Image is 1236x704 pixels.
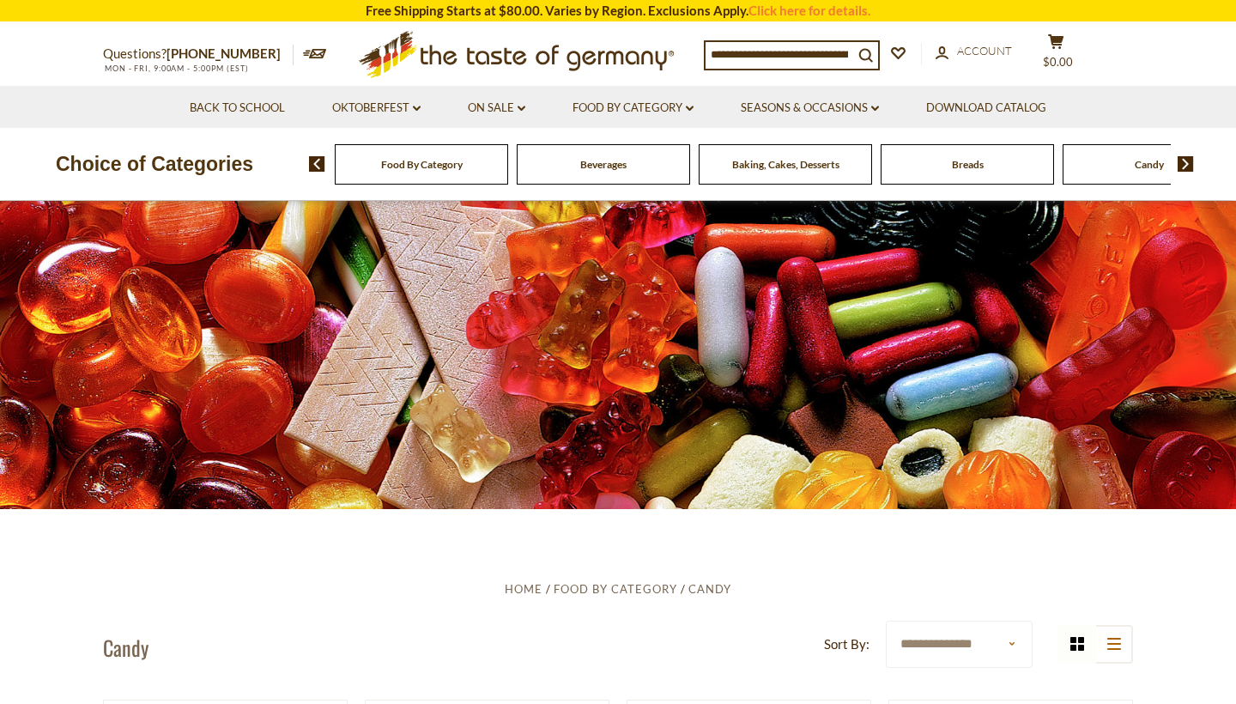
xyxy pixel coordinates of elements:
[332,99,421,118] a: Oktoberfest
[554,582,677,596] a: Food By Category
[573,99,694,118] a: Food By Category
[688,582,731,596] a: Candy
[741,99,879,118] a: Seasons & Occasions
[309,156,325,172] img: previous arrow
[936,42,1012,61] a: Account
[103,634,148,660] h1: Candy
[957,44,1012,58] span: Account
[1135,158,1164,171] a: Candy
[580,158,627,171] a: Beverages
[190,99,285,118] a: Back to School
[1030,33,1081,76] button: $0.00
[103,64,249,73] span: MON - FRI, 9:00AM - 5:00PM (EST)
[1178,156,1194,172] img: next arrow
[824,634,869,655] label: Sort By:
[926,99,1046,118] a: Download Catalog
[732,158,839,171] a: Baking, Cakes, Desserts
[1043,55,1073,69] span: $0.00
[381,158,463,171] a: Food By Category
[952,158,984,171] a: Breads
[748,3,870,18] a: Click here for details.
[167,46,281,61] a: [PHONE_NUMBER]
[468,99,525,118] a: On Sale
[103,43,294,65] p: Questions?
[505,582,542,596] a: Home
